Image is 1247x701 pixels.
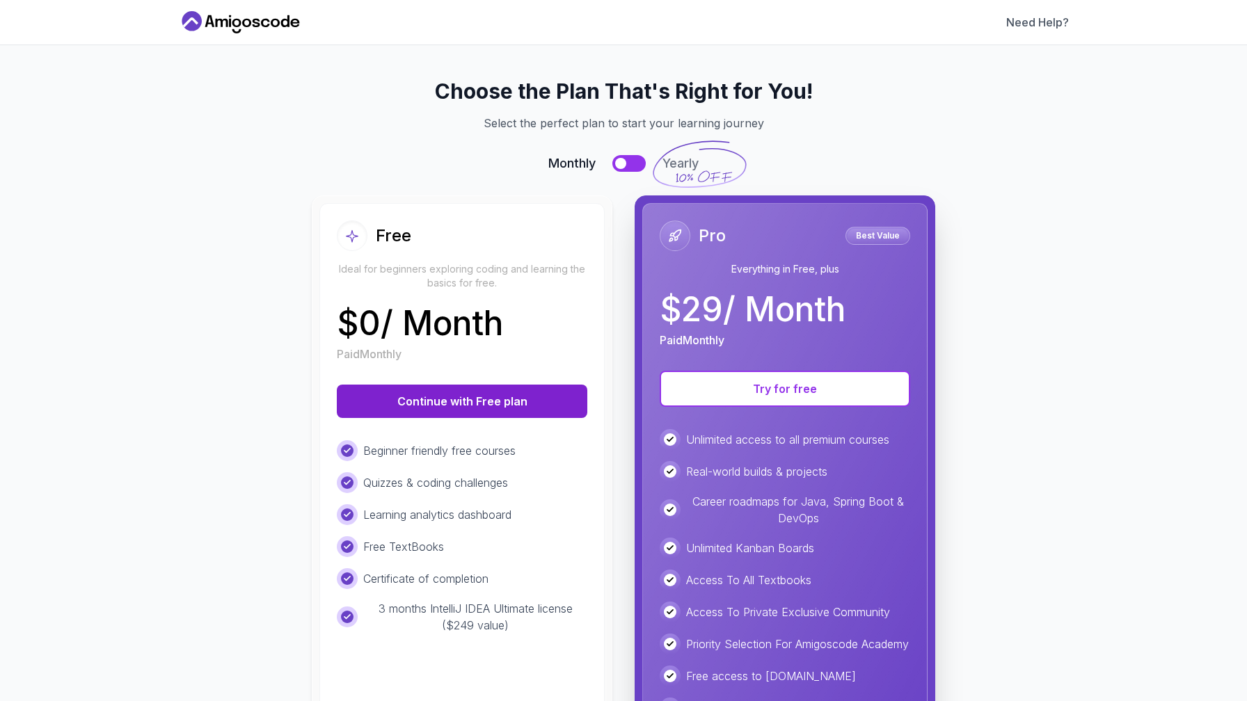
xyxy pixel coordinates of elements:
p: Quizzes & coding challenges [363,474,508,491]
h2: Free [376,225,411,247]
p: $ 0 / Month [337,307,503,340]
p: 3 months IntelliJ IDEA Ultimate license ($249 value) [363,600,587,634]
p: Paid Monthly [337,346,402,362]
p: Best Value [848,229,908,243]
p: Paid Monthly [660,332,724,348]
button: Try for free [660,371,910,407]
p: Career roadmaps for Java, Spring Boot & DevOps [686,493,910,526]
a: Need Help? [1006,14,1069,31]
span: Monthly [548,154,596,173]
h2: Pro [699,225,726,247]
p: Priority Selection For Amigoscode Academy [686,636,909,652]
p: $ 29 / Month [660,293,845,326]
p: Unlimited access to all premium courses [686,431,889,448]
p: Access To Private Exclusive Community [686,604,890,620]
p: Ideal for beginners exploring coding and learning the basics for free. [337,262,587,290]
p: Select the perfect plan to start your learning journey [195,115,1052,131]
p: Free TextBooks [363,538,444,555]
p: Certificate of completion [363,570,489,587]
p: Real-world builds & projects [686,463,827,480]
p: Everything in Free, plus [660,262,910,276]
p: Free access to [DOMAIN_NAME] [686,668,856,684]
p: Beginner friendly free courses [363,442,516,459]
p: Access To All Textbooks [686,572,811,588]
p: Learning analytics dashboard [363,506,511,523]
h2: Choose the Plan That's Right for You! [195,79,1052,104]
p: Unlimited Kanban Boards [686,540,814,556]
button: Continue with Free plan [337,385,587,418]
